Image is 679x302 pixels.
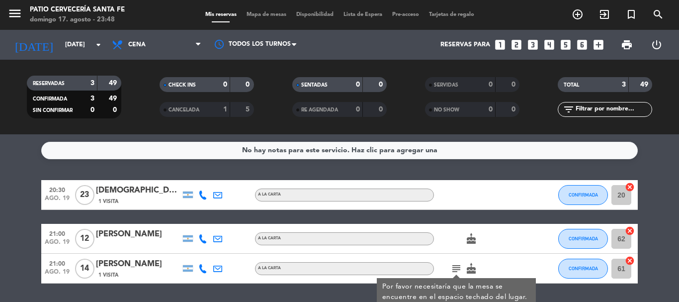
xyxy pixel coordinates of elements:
[526,38,539,51] i: looks_3
[489,81,493,88] strong: 0
[33,108,73,113] span: SIN CONFIRMAR
[569,192,598,198] span: CONFIRMADA
[511,81,517,88] strong: 0
[109,80,119,87] strong: 49
[465,233,477,245] i: cake
[510,38,523,51] i: looks_two
[543,38,556,51] i: looks_4
[246,81,252,88] strong: 0
[489,106,493,113] strong: 0
[625,8,637,20] i: turned_in_not
[45,184,70,195] span: 20:30
[494,38,507,51] i: looks_one
[575,104,652,115] input: Filtrar por nombre...
[339,12,387,17] span: Lista de Espera
[564,83,579,88] span: TOTAL
[7,34,60,56] i: [DATE]
[45,257,70,269] span: 21:00
[625,226,635,236] i: cancel
[569,236,598,241] span: CONFIRMADA
[511,106,517,113] strong: 0
[45,195,70,206] span: ago. 19
[301,83,328,88] span: SENTADAS
[434,83,458,88] span: SERVIDAS
[7,6,22,24] button: menu
[75,185,94,205] span: 23
[128,41,146,48] span: Cena
[169,83,196,88] span: CHECK INS
[45,269,70,280] span: ago. 19
[356,106,360,113] strong: 0
[33,97,67,101] span: CONFIRMADA
[223,81,227,88] strong: 0
[563,103,575,115] i: filter_list
[90,80,94,87] strong: 3
[98,198,118,205] span: 1 Visita
[258,266,281,270] span: A LA CARTA
[465,263,477,275] i: cake
[356,81,360,88] strong: 0
[30,5,125,15] div: Patio Cervecería Santa Fe
[622,81,626,88] strong: 3
[558,229,608,249] button: CONFIRMADA
[98,271,118,279] span: 1 Visita
[75,229,94,249] span: 12
[169,107,199,112] span: CANCELADA
[301,107,338,112] span: RE AGENDADA
[109,95,119,102] strong: 49
[559,38,572,51] i: looks_5
[625,256,635,266] i: cancel
[558,259,608,279] button: CONFIRMADA
[246,106,252,113] strong: 5
[92,39,104,51] i: arrow_drop_down
[258,193,281,197] span: A LA CARTA
[223,106,227,113] strong: 1
[434,107,459,112] span: NO SHOW
[621,39,633,51] span: print
[640,81,650,88] strong: 49
[651,39,663,51] i: power_settings_new
[558,185,608,205] button: CONFIRMADA
[7,6,22,21] i: menu
[258,236,281,240] span: A LA CARTA
[424,12,479,17] span: Tarjetas de regalo
[33,81,65,86] span: RESERVADAS
[96,184,180,197] div: [DEMOGRAPHIC_DATA][PERSON_NAME]
[242,12,291,17] span: Mapa de mesas
[576,38,589,51] i: looks_6
[242,145,437,156] div: No hay notas para este servicio. Haz clic para agregar una
[440,41,490,48] span: Reservas para
[75,259,94,279] span: 14
[30,15,125,25] div: domingo 17. agosto - 23:48
[90,95,94,102] strong: 3
[572,8,584,20] i: add_circle_outline
[379,106,385,113] strong: 0
[450,263,462,275] i: subject
[113,106,119,113] strong: 0
[291,12,339,17] span: Disponibilidad
[379,81,385,88] strong: 0
[96,228,180,241] div: [PERSON_NAME]
[652,8,664,20] i: search
[625,182,635,192] i: cancel
[598,8,610,20] i: exit_to_app
[45,239,70,250] span: ago. 19
[96,258,180,271] div: [PERSON_NAME]
[642,30,672,60] div: LOG OUT
[45,227,70,239] span: 21:00
[592,38,605,51] i: add_box
[387,12,424,17] span: Pre-acceso
[569,266,598,271] span: CONFIRMADA
[200,12,242,17] span: Mis reservas
[90,106,94,113] strong: 0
